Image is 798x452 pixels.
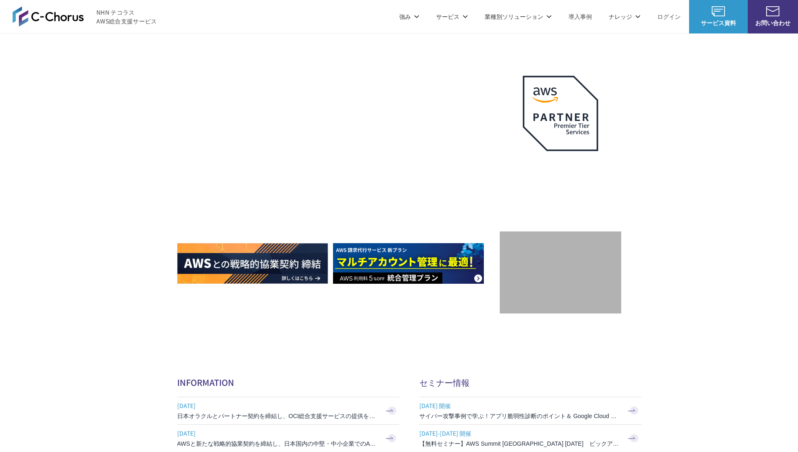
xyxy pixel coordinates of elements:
p: 強み [399,12,419,21]
img: AWS総合支援サービス C-Chorus [13,6,84,26]
span: サービス資料 [689,18,748,27]
h3: 日本オラクルとパートナー契約を締結し、OCI総合支援サービスの提供を開始 [177,412,378,420]
h2: セミナー情報 [419,376,641,388]
span: [DATE] 開催 [419,399,620,412]
p: ナレッジ [609,12,640,21]
span: お問い合わせ [748,18,798,27]
h1: AWS ジャーニーの 成功を実現 [177,138,500,218]
img: お問い合わせ [766,6,780,16]
p: サービス [436,12,468,21]
a: [DATE]-[DATE] 開催 【無料セミナー】AWS Summit [GEOGRAPHIC_DATA] [DATE] ピックアップセッション [419,425,641,452]
p: AWSの導入からコスト削減、 構成・運用の最適化からデータ活用まで 規模や業種業態を問わない マネージドサービスで [177,92,500,129]
a: ログイン [657,12,681,21]
span: [DATE]-[DATE] 開催 [419,427,620,439]
a: [DATE] AWSと新たな戦略的協業契約を締結し、日本国内の中堅・中小企業でのAWS活用を加速 [177,425,399,452]
img: 契約件数 [517,244,604,305]
img: AWSとの戦略的協業契約 締結 [177,243,328,284]
img: AWS総合支援サービス C-Chorus サービス資料 [712,6,725,16]
h3: AWSと新たな戦略的協業契約を締結し、日本国内の中堅・中小企業でのAWS活用を加速 [177,439,378,448]
img: AWSプレミアティアサービスパートナー [523,76,598,151]
a: AWS総合支援サービス C-Chorus NHN テコラスAWS総合支援サービス [13,6,157,26]
h3: サイバー攻撃事例で学ぶ！アプリ脆弱性診断のポイント＆ Google Cloud セキュリティ対策 [419,412,620,420]
p: 業種別ソリューション [485,12,552,21]
h3: 【無料セミナー】AWS Summit [GEOGRAPHIC_DATA] [DATE] ピックアップセッション [419,439,620,448]
a: [DATE] 日本オラクルとパートナー契約を締結し、OCI総合支援サービスの提供を開始 [177,397,399,424]
p: 最上位プレミアティア サービスパートナー [513,161,608,193]
img: AWS請求代行サービス 統合管理プラン [333,243,484,284]
em: AWS [551,161,570,173]
span: [DATE] [177,427,378,439]
a: 導入事例 [568,12,592,21]
h2: INFORMATION [177,376,399,388]
a: [DATE] 開催 サイバー攻撃事例で学ぶ！アプリ脆弱性診断のポイント＆ Google Cloud セキュリティ対策 [419,397,641,424]
span: [DATE] [177,399,378,412]
span: NHN テコラス AWS総合支援サービス [96,8,157,26]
